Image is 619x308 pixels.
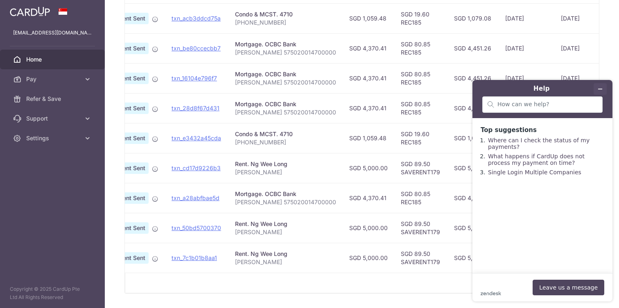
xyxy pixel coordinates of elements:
[172,135,221,141] a: txn_e3432a45cda
[235,130,336,138] div: Condo & MCST. 4710
[104,162,149,174] span: Payment Sent
[104,222,149,234] span: Payment Sent
[554,63,601,93] td: [DATE]
[235,228,336,236] p: [PERSON_NAME]
[26,114,80,123] span: Support
[104,73,149,84] span: Payment Sent
[235,108,336,116] p: [PERSON_NAME] 575020014700000
[447,33,499,63] td: SGD 4,451.26
[447,153,499,183] td: SGD 5,089.50
[343,33,394,63] td: SGD 4,370.41
[343,213,394,243] td: SGD 5,000.00
[235,138,336,146] p: [PHONE_NUMBER]
[394,243,447,273] td: SGD 89.50 SAVERENT179
[235,48,336,57] p: [PERSON_NAME] 575020014700000
[447,93,499,123] td: SGD 4,451.26
[172,45,221,52] a: txn_be80ccecbb7
[104,252,149,264] span: Payment Sent
[343,3,394,33] td: SGD 1,059.48
[394,3,447,33] td: SGD 19.60 REC185
[466,73,619,308] iframe: Find more information here
[343,243,394,273] td: SGD 5,000.00
[394,93,447,123] td: SGD 80.85 REC185
[19,6,36,13] span: Help
[26,75,80,83] span: Pay
[235,78,336,87] p: [PERSON_NAME] 575020014700000
[447,3,499,33] td: SGD 1,079.08
[394,153,447,183] td: SGD 89.50 SAVERENT179
[235,70,336,78] div: Mortgage. OCBC Bank
[394,33,447,63] td: SGD 80.85 REC185
[10,7,50,16] img: CardUp
[104,132,149,144] span: Payment Sent
[343,93,394,123] td: SGD 4,370.41
[394,63,447,93] td: SGD 80.85 REC185
[172,224,221,231] a: txn_50bd5700370
[104,43,149,54] span: Payment Sent
[13,29,92,37] p: [EMAIL_ADDRESS][DOMAIN_NAME]
[172,15,221,22] a: txn_acb3ddcd75a
[554,3,601,33] td: [DATE]
[172,194,219,201] a: txn_a28abfbae5d
[235,258,336,266] p: [PERSON_NAME]
[26,134,80,142] span: Settings
[235,198,336,206] p: [PERSON_NAME] 575020014700000
[104,13,149,24] span: Payment Sent
[235,220,336,228] div: Rent. Ng Wee Long
[172,254,217,261] a: txn_7c1b01b8aa1
[235,250,336,258] div: Rent. Ng Wee Long
[447,243,499,273] td: SGD 5,089.50
[343,123,394,153] td: SGD 1,059.48
[235,168,336,176] p: [PERSON_NAME]
[394,213,447,243] td: SGD 89.50 SAVERENT179
[343,183,394,213] td: SGD 4,370.41
[235,10,336,18] div: Condo & MCST. 4710
[499,63,554,93] td: [DATE]
[394,123,447,153] td: SGD 19.60 REC185
[447,213,499,243] td: SGD 5,089.50
[235,18,336,27] p: [PHONE_NUMBER]
[235,40,336,48] div: Mortgage. OCBC Bank
[235,190,336,198] div: Mortgage. OCBC Bank
[172,164,221,171] a: txn_cd17d9226b3
[447,63,499,93] td: SGD 4,451.26
[235,100,336,108] div: Mortgage. OCBC Bank
[235,160,336,168] div: Rent. Ng Wee Long
[447,123,499,153] td: SGD 1,079.08
[172,75,217,82] a: txn_16104e796f7
[554,33,601,63] td: [DATE]
[499,3,554,33] td: [DATE]
[447,183,499,213] td: SGD 4,451.26
[394,183,447,213] td: SGD 80.85 REC185
[26,55,80,64] span: Home
[104,192,149,204] span: Payment Sent
[104,103,149,114] span: Payment Sent
[343,153,394,183] td: SGD 5,000.00
[172,105,219,112] a: txn_28d8f67d431
[26,95,80,103] span: Refer & Save
[499,33,554,63] td: [DATE]
[343,63,394,93] td: SGD 4,370.41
